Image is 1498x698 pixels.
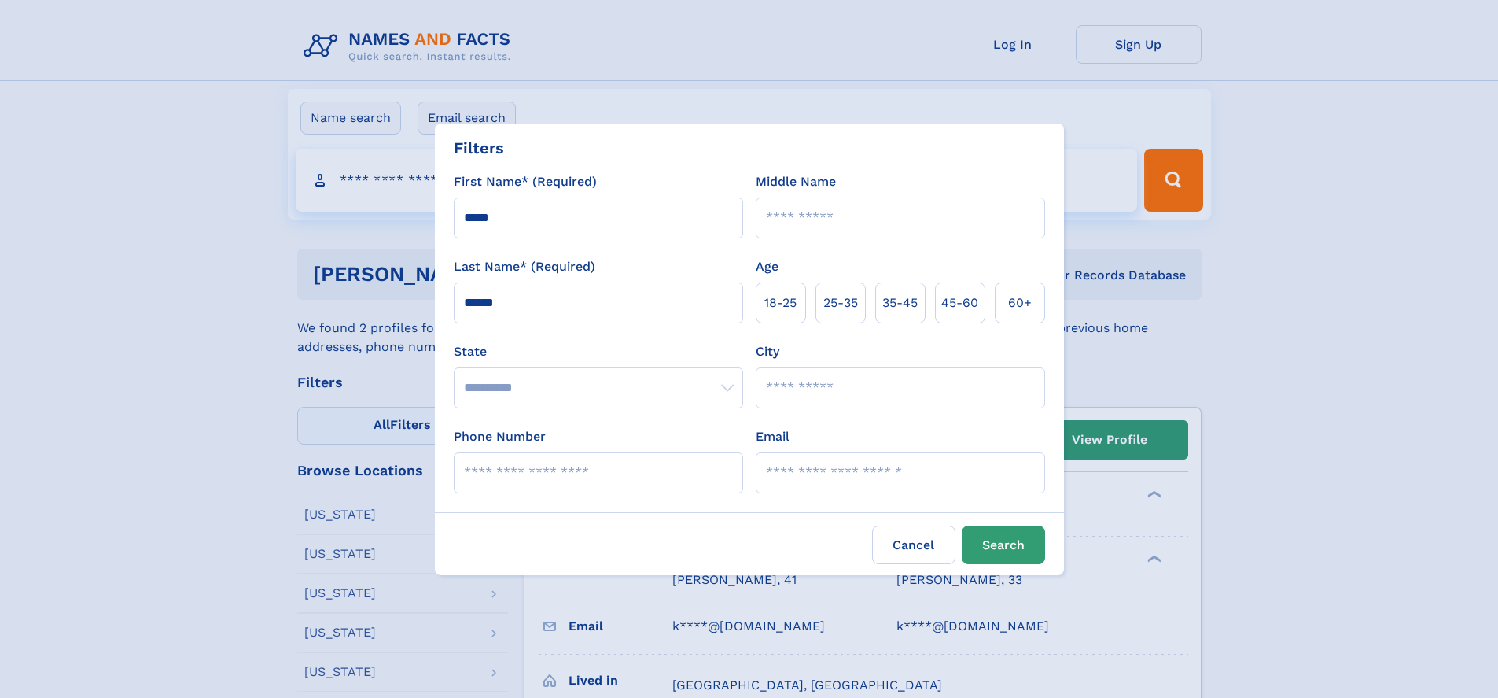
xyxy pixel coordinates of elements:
[823,294,858,312] span: 25‑35
[454,427,546,446] label: Phone Number
[454,257,595,276] label: Last Name* (Required)
[872,526,955,564] label: Cancel
[962,526,1045,564] button: Search
[941,294,978,312] span: 45‑60
[756,342,779,361] label: City
[756,427,789,446] label: Email
[756,257,778,276] label: Age
[454,342,743,361] label: State
[454,136,504,160] div: Filters
[756,172,836,191] label: Middle Name
[1008,294,1032,312] span: 60+
[882,294,918,312] span: 35‑45
[454,172,597,191] label: First Name* (Required)
[764,294,797,312] span: 18‑25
